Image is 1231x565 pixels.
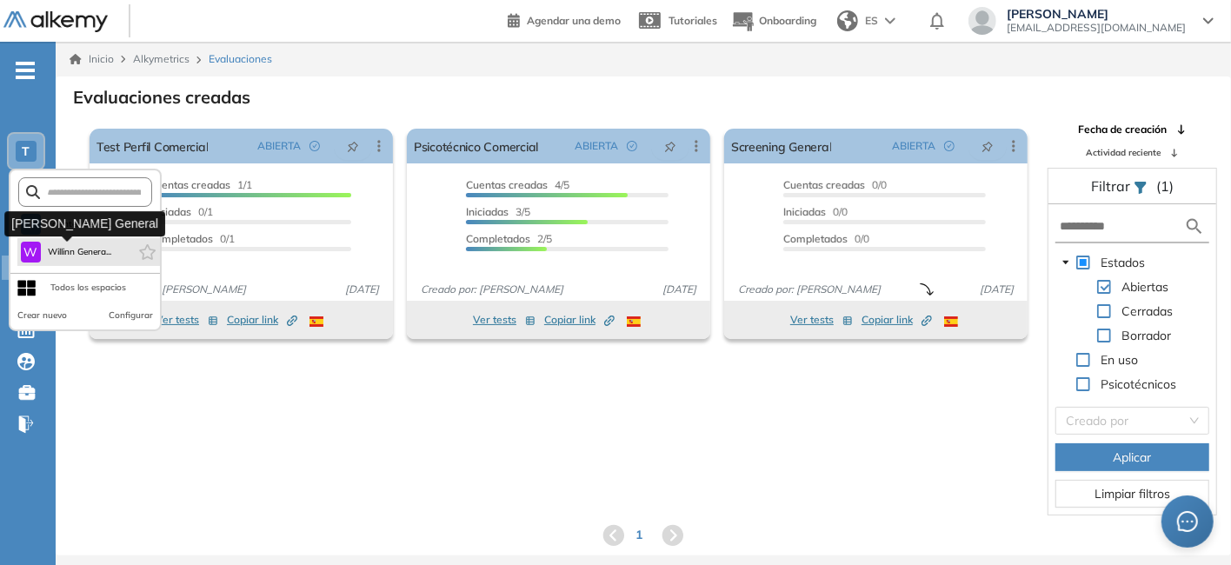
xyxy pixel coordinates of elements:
[892,138,935,154] span: ABIERTA
[466,178,548,191] span: Cuentas creadas
[149,178,252,191] span: 1/1
[23,245,37,259] span: W
[865,13,878,29] span: ES
[783,205,826,218] span: Iniciadas
[1156,176,1174,196] span: (1)
[1095,484,1170,503] span: Limpiar filtros
[1121,328,1171,343] span: Borrador
[944,316,958,327] img: ESP
[149,205,191,218] span: Iniciadas
[627,316,641,327] img: ESP
[209,51,272,67] span: Evaluaciones
[575,138,618,154] span: ABIERTA
[309,316,323,327] img: ESP
[1055,480,1209,508] button: Limpiar filtros
[664,139,676,153] span: pushpin
[790,309,853,330] button: Ver tests
[885,17,895,24] img: arrow
[1101,255,1145,270] span: Estados
[466,232,552,245] span: 2/5
[149,232,213,245] span: Completados
[133,52,190,65] span: Alkymetrics
[981,139,994,153] span: pushpin
[862,312,932,328] span: Copiar link
[149,232,235,245] span: 0/1
[1101,376,1176,392] span: Psicotécnicos
[1121,279,1168,295] span: Abiertas
[837,10,858,31] img: world
[1121,303,1173,319] span: Cerradas
[1118,301,1176,322] span: Cerradas
[227,309,297,330] button: Copiar link
[862,309,932,330] button: Copiar link
[1061,258,1070,267] span: caret-down
[149,178,230,191] span: Cuentas creadas
[968,132,1007,160] button: pushpin
[414,282,570,297] span: Creado por: [PERSON_NAME]
[466,178,569,191] span: 4/5
[544,312,615,328] span: Copiar link
[1079,122,1168,137] span: Fecha de creación
[783,205,848,218] span: 0/0
[1184,216,1205,237] img: search icon
[635,526,642,544] span: 1
[473,309,536,330] button: Ver tests
[1097,374,1180,395] span: Psicotécnicos
[1091,177,1134,195] span: Filtrar
[1007,7,1186,21] span: [PERSON_NAME]
[544,309,615,330] button: Copiar link
[731,129,831,163] a: Screening General
[70,51,114,67] a: Inicio
[466,205,509,218] span: Iniciadas
[783,232,869,245] span: 0/0
[23,144,30,158] span: T
[1118,325,1174,346] span: Borrador
[309,141,320,151] span: check-circle
[466,205,530,218] span: 3/5
[149,205,213,218] span: 0/1
[973,282,1021,297] span: [DATE]
[1101,352,1138,368] span: En uso
[3,11,108,33] img: Logo
[1007,21,1186,35] span: [EMAIL_ADDRESS][DOMAIN_NAME]
[334,132,372,160] button: pushpin
[50,281,126,295] div: Todos los espacios
[627,141,637,151] span: check-circle
[96,129,208,163] a: Test Perfil Comercial
[48,245,112,259] span: Willinn Genera...
[338,282,386,297] span: [DATE]
[1118,276,1172,297] span: Abiertas
[527,14,621,27] span: Agendar una demo
[73,87,250,108] h3: Evaluaciones creadas
[944,141,955,151] span: check-circle
[227,312,297,328] span: Copiar link
[783,178,865,191] span: Cuentas creadas
[1097,252,1148,273] span: Estados
[759,14,816,27] span: Onboarding
[4,211,165,236] div: [PERSON_NAME] General
[783,178,887,191] span: 0/0
[16,69,35,72] i: -
[508,9,621,30] a: Agendar una demo
[1097,349,1141,370] span: En uso
[257,138,301,154] span: ABIERTA
[17,309,67,322] button: Crear nuevo
[1087,146,1161,159] span: Actividad reciente
[731,3,816,40] button: Onboarding
[1114,448,1152,467] span: Aplicar
[414,129,538,163] a: Psicotécnico Comercial
[96,282,253,297] span: Creado por: [PERSON_NAME]
[156,309,218,330] button: Ver tests
[109,309,153,322] button: Configurar
[347,139,359,153] span: pushpin
[466,232,530,245] span: Completados
[731,282,888,297] span: Creado por: [PERSON_NAME]
[1176,510,1198,532] span: message
[1055,443,1209,471] button: Aplicar
[669,14,717,27] span: Tutoriales
[655,282,703,297] span: [DATE]
[783,232,848,245] span: Completados
[651,132,689,160] button: pushpin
